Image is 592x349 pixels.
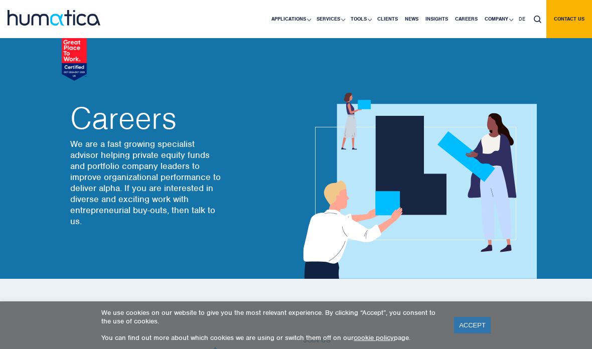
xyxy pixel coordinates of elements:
[8,10,100,26] img: logo
[534,16,541,23] img: search_icon
[454,317,491,333] a: ACCEPT
[70,138,221,227] p: We are a fast growing specialist advisor helping private equity funds and portfolio company leade...
[101,308,441,325] p: We use cookies on our website to give you the most relevant experience. By clicking “Accept”, you...
[354,333,394,342] a: cookie policy
[101,333,441,342] p: You can find out more about which cookies we are using or switch them off on our page.
[519,16,525,22] span: DE
[70,103,221,133] h2: Careers
[296,93,537,279] img: about_banner1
